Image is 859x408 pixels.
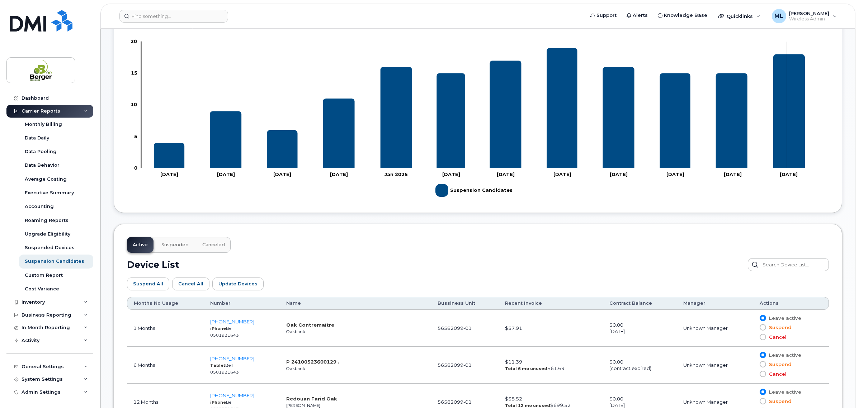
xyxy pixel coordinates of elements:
[286,329,305,334] small: Oakbank
[666,171,684,177] tspan: [DATE]
[210,326,226,331] strong: iPhone
[131,38,818,200] g: Chart
[553,171,571,177] tspan: [DATE]
[727,13,753,19] span: Quicklinks
[789,10,829,16] span: [PERSON_NAME]
[435,181,513,200] g: Suspension Candidates
[202,242,225,248] span: Canceled
[204,297,279,310] th: Number
[131,70,137,76] tspan: 15
[133,280,163,287] span: Suspend All
[210,400,226,405] strong: iPhone
[119,10,228,23] input: Find something...
[273,171,291,177] tspan: [DATE]
[178,280,203,287] span: Cancel All
[633,12,648,19] span: Alerts
[443,171,461,177] tspan: [DATE]
[131,102,137,108] tspan: 10
[330,171,348,177] tspan: [DATE]
[280,297,431,310] th: Name
[286,403,320,408] small: [PERSON_NAME]
[766,352,801,359] span: Leave active
[431,310,499,347] td: 56582099-01
[505,366,547,371] strong: Total 6 mo unused
[724,171,742,177] tspan: [DATE]
[210,363,225,368] strong: Tablet
[286,359,339,365] strong: P 24100523600129 .
[286,396,337,402] strong: Redouan Farid Oak
[585,8,622,23] a: Support
[218,280,258,287] span: Update Devices
[766,324,792,331] span: Suspend
[212,277,264,290] button: Update Devices
[499,310,603,347] td: $57.91
[172,277,209,290] button: Cancel All
[134,133,137,139] tspan: 5
[160,171,178,177] tspan: [DATE]
[780,171,798,177] tspan: [DATE]
[603,347,677,384] td: $0.00
[766,361,792,368] span: Suspend
[127,277,169,290] button: Suspend All
[431,297,499,310] th: Bussiness Unit
[210,326,239,338] small: Bell 0501921643
[677,297,753,310] th: Manager
[210,356,254,361] a: [PHONE_NUMBER]
[653,8,712,23] a: Knowledge Base
[286,322,334,328] strong: Oak Contremaitre
[766,398,792,405] span: Suspend
[499,297,603,310] th: Recent Invoice
[774,12,783,20] span: ML
[134,165,137,171] tspan: 0
[767,9,842,23] div: Mélanie Lafrance
[127,310,204,347] td: 1 Months
[609,328,670,335] div: [DATE]
[596,12,617,19] span: Support
[431,347,499,384] td: 56582099-01
[603,297,677,310] th: Contract Balance
[161,242,189,248] span: Suspended
[766,315,801,322] span: Leave active
[384,171,408,177] tspan: Jan 2025
[210,363,239,375] small: Bell 0501921643
[505,403,550,408] strong: Total 12 mo unused
[497,171,515,177] tspan: [DATE]
[603,310,677,347] td: $0.00
[766,389,801,395] span: Leave active
[622,8,653,23] a: Alerts
[789,16,829,22] span: Wireless Admin
[766,371,787,378] span: Cancel
[753,297,829,310] th: Actions
[713,9,765,23] div: Quicklinks
[210,319,254,324] a: [PHONE_NUMBER]
[610,171,628,177] tspan: [DATE]
[609,365,651,371] span: (contract expired)
[766,334,787,341] span: Cancel
[435,181,513,200] g: Legend
[286,366,305,371] small: Oakbank
[127,259,179,270] h2: Device List
[127,347,204,384] td: 6 Months
[154,48,805,168] g: Suspension Candidates
[677,347,753,384] td: Unknown Manager
[217,171,235,177] tspan: [DATE]
[677,310,753,347] td: Unknown Manager
[127,297,204,310] th: Months No Usage
[499,347,603,384] td: $11.39 $61.69
[664,12,707,19] span: Knowledge Base
[131,38,137,44] tspan: 20
[210,393,254,398] a: [PHONE_NUMBER]
[748,258,829,271] input: Search Device List...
